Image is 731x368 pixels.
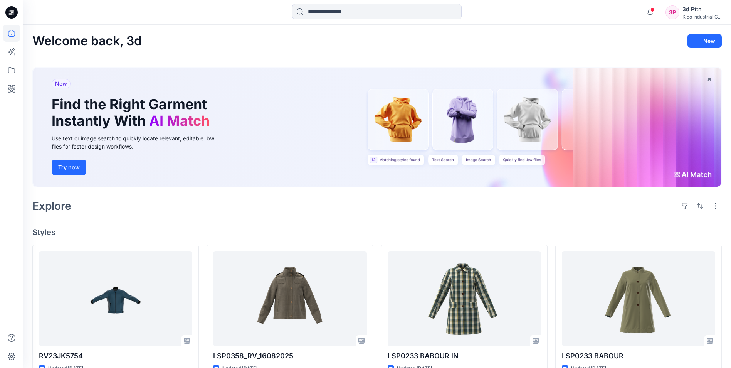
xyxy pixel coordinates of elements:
[52,134,225,150] div: Use text or image search to quickly locate relevant, editable .bw files for faster design workflows.
[32,200,71,212] h2: Explore
[32,228,722,237] h4: Styles
[39,351,192,361] p: RV23JK5754
[388,251,541,346] a: LSP0233 BABOUR IN
[39,251,192,346] a: RV23JK5754
[55,79,67,88] span: New
[149,112,210,129] span: AI Match
[562,351,715,361] p: LSP0233 BABOUR
[682,5,721,14] div: 3d Pttn
[213,351,366,361] p: LSP0358_RV_16082025
[682,14,721,20] div: Kido Industrial C...
[52,96,213,129] h1: Find the Right Garment Instantly With
[562,251,715,346] a: LSP0233 BABOUR
[388,351,541,361] p: LSP0233 BABOUR IN
[665,5,679,19] div: 3P
[213,251,366,346] a: LSP0358_RV_16082025
[32,34,142,48] h2: Welcome back, 3d
[687,34,722,48] button: New
[52,160,86,175] button: Try now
